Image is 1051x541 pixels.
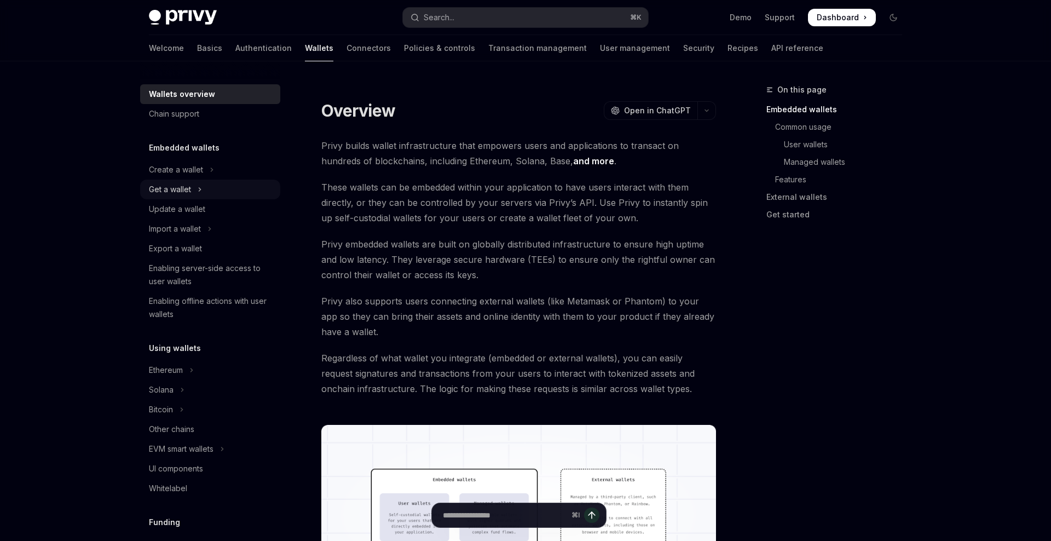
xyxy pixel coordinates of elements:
h5: Embedded wallets [149,141,220,154]
a: Update a wallet [140,199,280,219]
button: Toggle Import a wallet section [140,219,280,239]
div: Enabling offline actions with user wallets [149,295,274,321]
a: Whitelabel [140,479,280,498]
span: Regardless of what wallet you integrate (embedded or external wallets), you can easily request si... [321,350,716,396]
div: Create a wallet [149,163,203,176]
div: Bitcoin [149,403,173,416]
a: External wallets [766,188,911,206]
a: Dashboard [808,9,876,26]
span: These wallets can be embedded within your application to have users interact with them directly, ... [321,180,716,226]
span: Open in ChatGPT [624,105,691,116]
a: User wallets [766,136,911,153]
a: Connectors [347,35,391,61]
h5: Using wallets [149,342,201,355]
span: Privy builds wallet infrastructure that empowers users and applications to transact on hundreds o... [321,138,716,169]
a: Basics [197,35,222,61]
button: Toggle Solana section [140,380,280,400]
a: Recipes [727,35,758,61]
a: Support [765,12,795,23]
h5: Funding [149,516,180,529]
div: UI components [149,462,203,475]
a: Get started [766,206,911,223]
div: Ethereum [149,364,183,377]
a: Wallets overview [140,84,280,104]
span: Privy embedded wallets are built on globally distributed infrastructure to ensure high uptime and... [321,237,716,283]
span: On this page [777,83,827,96]
a: Demo [730,12,752,23]
a: Common usage [766,118,911,136]
a: Transaction management [488,35,587,61]
button: Toggle EVM smart wallets section [140,439,280,459]
a: Authentication [235,35,292,61]
div: EVM smart wallets [149,442,213,456]
div: Import a wallet [149,222,201,235]
button: Send message [584,508,599,523]
div: Search... [424,11,454,24]
input: Ask a question... [443,503,567,527]
a: and more [573,156,614,167]
a: Enabling server-side access to user wallets [140,258,280,291]
a: UI components [140,459,280,479]
a: Other chains [140,419,280,439]
a: Chain support [140,104,280,124]
div: Get a wallet [149,183,191,196]
a: Welcome [149,35,184,61]
img: dark logo [149,10,217,25]
div: Wallets overview [149,88,215,101]
a: Managed wallets [766,153,911,171]
div: Export a wallet [149,242,202,255]
span: Privy also supports users connecting external wallets (like Metamask or Phantom) to your app so t... [321,293,716,339]
button: Open in ChatGPT [604,101,697,120]
div: Solana [149,383,174,396]
a: Features [766,171,911,188]
button: Toggle Bitcoin section [140,400,280,419]
div: Whitelabel [149,482,187,495]
a: Policies & controls [404,35,475,61]
a: Enabling offline actions with user wallets [140,291,280,324]
a: API reference [771,35,823,61]
a: Security [683,35,714,61]
a: Embedded wallets [766,101,911,118]
a: Wallets [305,35,333,61]
span: ⌘ K [630,13,642,22]
h1: Overview [321,101,395,120]
div: Other chains [149,423,194,436]
a: Export a wallet [140,239,280,258]
div: Chain support [149,107,199,120]
a: User management [600,35,670,61]
div: Enabling server-side access to user wallets [149,262,274,288]
button: Toggle dark mode [885,9,902,26]
button: Toggle Get a wallet section [140,180,280,199]
button: Toggle Ethereum section [140,360,280,380]
button: Toggle Create a wallet section [140,160,280,180]
div: Update a wallet [149,203,205,216]
span: Dashboard [817,12,859,23]
button: Open search [403,8,648,27]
